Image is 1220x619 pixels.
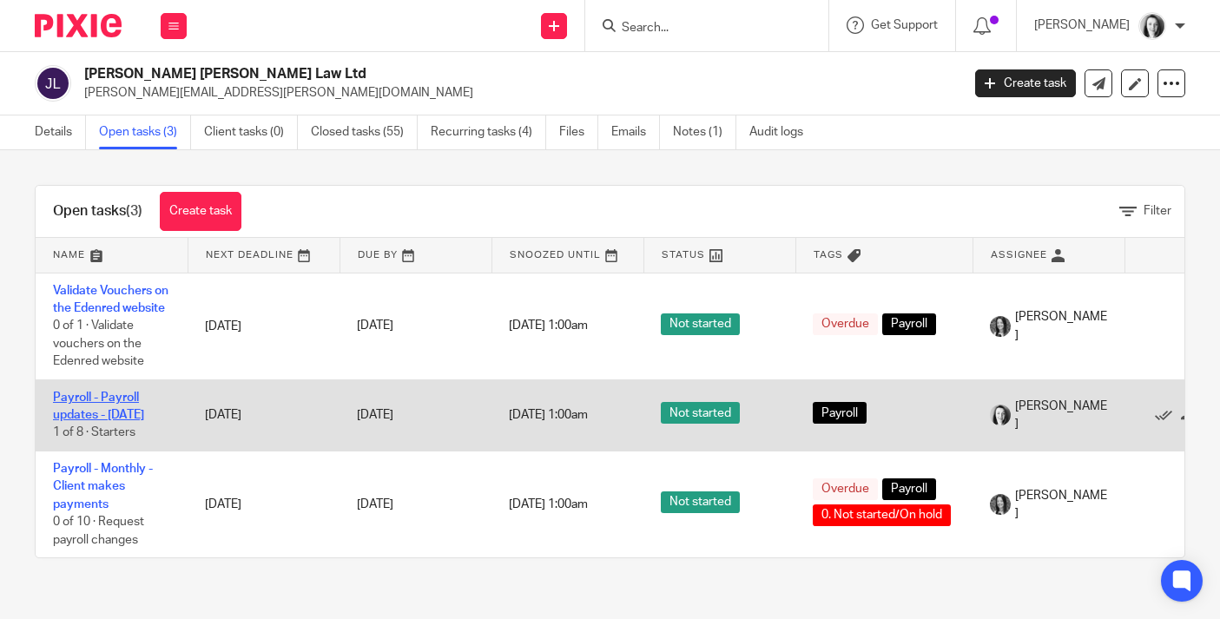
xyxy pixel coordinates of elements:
span: Not started [661,402,740,424]
td: [DATE] [188,273,340,379]
span: Overdue [813,313,878,335]
span: Filter [1144,205,1171,217]
span: Payroll [882,313,936,335]
span: [PERSON_NAME] [1015,308,1107,344]
a: Emails [611,115,660,149]
span: Get Support [871,19,938,31]
a: Validate Vouchers on the Edenred website [53,285,168,314]
span: Status [662,250,705,260]
span: [DATE] [357,409,393,421]
span: Not started [661,313,740,335]
span: Not started [661,491,740,513]
td: [DATE] [188,451,340,558]
img: svg%3E [35,65,71,102]
a: Files [559,115,598,149]
a: Mark as done [1155,406,1181,424]
img: T1JH8BBNX-UMG48CW64-d2649b4fbe26-512.png [1138,12,1166,40]
a: Client tasks (0) [204,115,298,149]
input: Search [620,21,776,36]
a: Open tasks (3) [99,115,191,149]
span: 0 of 1 · Validate vouchers on the Edenred website [53,319,144,367]
span: [DATE] [357,498,393,510]
span: [PERSON_NAME] [1015,398,1107,433]
span: 1 of 8 · Starters [53,427,135,439]
span: Snoozed Until [510,250,601,260]
img: T1JH8BBNX-UMG48CW64-d2649b4fbe26-512.png [990,405,1011,425]
a: Audit logs [749,115,816,149]
span: (3) [126,204,142,218]
h1: Open tasks [53,202,142,221]
a: Details [35,115,86,149]
a: Create task [160,192,241,231]
a: Notes (1) [673,115,736,149]
span: Payroll [813,402,867,424]
span: Overdue [813,478,878,500]
img: Pixie [35,14,122,37]
span: [DATE] 1:00am [509,320,588,333]
a: Payroll - Monthly - Client makes payments [53,463,153,510]
span: [DATE] 1:00am [509,409,588,421]
span: 0. Not started/On hold [813,504,951,526]
span: [DATE] 1:00am [509,498,588,510]
span: [PERSON_NAME] [1015,487,1107,523]
p: [PERSON_NAME][EMAIL_ADDRESS][PERSON_NAME][DOMAIN_NAME] [84,84,949,102]
img: brodie%203%20small.jpg [990,316,1011,337]
span: [DATE] [357,320,393,333]
img: brodie%203%20small.jpg [990,494,1011,515]
a: Recurring tasks (4) [431,115,546,149]
span: Tags [814,250,843,260]
td: [DATE] [188,379,340,451]
span: 0 of 10 · Request payroll changes [53,516,144,546]
h2: [PERSON_NAME] [PERSON_NAME] Law Ltd [84,65,776,83]
a: Create task [975,69,1076,97]
p: [PERSON_NAME] [1034,16,1130,34]
a: Payroll - Payroll updates - [DATE] [53,392,144,421]
a: Closed tasks (55) [311,115,418,149]
span: Payroll [882,478,936,500]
